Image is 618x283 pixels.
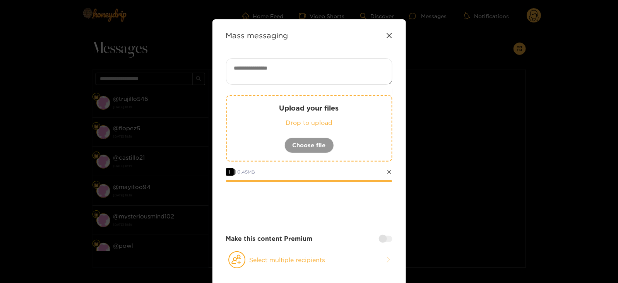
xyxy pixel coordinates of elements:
span: 1 [226,168,234,176]
strong: Mass messaging [226,31,288,40]
strong: Make this content Premium [226,234,313,243]
p: Upload your files [242,104,376,113]
button: Choose file [284,138,334,153]
button: Select multiple recipients [226,251,392,269]
span: 0.45 MB [238,169,255,174]
p: Drop to upload [242,118,376,127]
